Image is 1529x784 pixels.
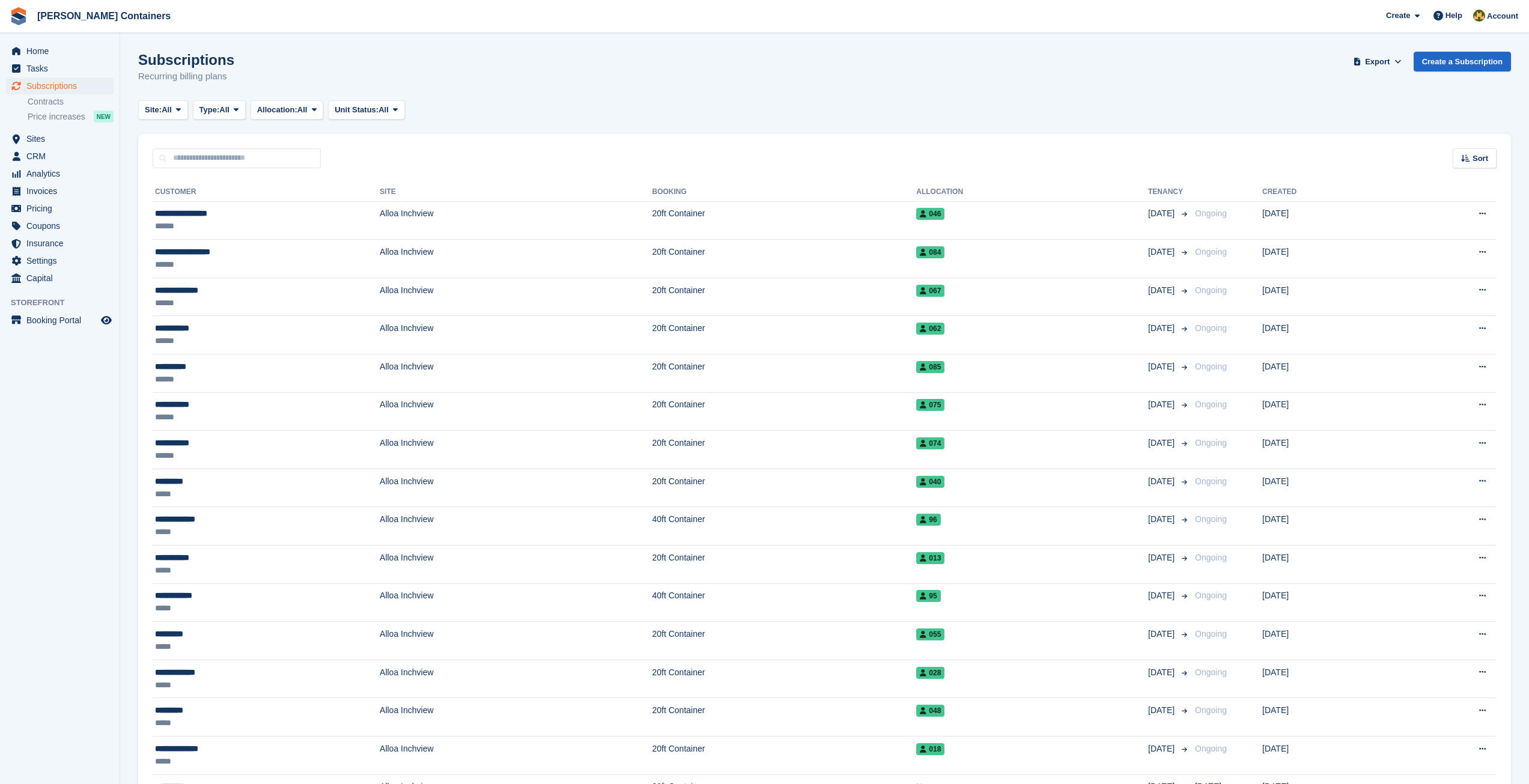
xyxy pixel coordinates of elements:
[6,60,114,77] a: menu
[1262,183,1397,202] th: Created
[652,737,916,775] td: 20ft Container
[6,165,114,182] a: menu
[153,183,380,202] th: Customer
[1148,704,1177,717] span: [DATE]
[1195,323,1227,333] span: Ongoing
[652,240,916,278] td: 20ft Container
[916,590,940,602] span: 95
[380,507,652,545] td: Alloa Inchview
[1195,553,1227,562] span: Ongoing
[1262,737,1397,775] td: [DATE]
[1262,698,1397,737] td: [DATE]
[916,437,944,449] span: 074
[1351,52,1404,71] button: Export
[138,100,188,120] button: Site: All
[162,104,172,116] span: All
[1148,246,1177,258] span: [DATE]
[652,431,916,469] td: 20ft Container
[26,77,99,94] span: Subscriptions
[257,104,297,116] span: Allocation:
[916,667,944,679] span: 028
[1445,10,1462,22] span: Help
[1195,362,1227,371] span: Ongoing
[1195,247,1227,257] span: Ongoing
[1148,513,1177,526] span: [DATE]
[1148,666,1177,679] span: [DATE]
[26,235,99,252] span: Insurance
[652,622,916,660] td: 20ft Container
[6,312,114,329] a: menu
[32,6,175,26] a: [PERSON_NAME] Containers
[652,507,916,545] td: 40ft Container
[138,70,234,84] p: Recurring billing plans
[26,217,99,234] span: Coupons
[916,514,940,526] span: 96
[297,104,308,116] span: All
[1262,278,1397,316] td: [DATE]
[1148,628,1177,640] span: [DATE]
[1262,545,1397,584] td: [DATE]
[652,469,916,507] td: 20ft Container
[138,52,234,68] h1: Subscriptions
[1195,591,1227,600] span: Ongoing
[1195,208,1227,218] span: Ongoing
[1148,437,1177,449] span: [DATE]
[1487,10,1518,22] span: Account
[26,148,99,165] span: CRM
[380,278,652,316] td: Alloa Inchview
[916,705,944,717] span: 048
[380,698,652,737] td: Alloa Inchview
[652,545,916,584] td: 20ft Container
[1148,360,1177,373] span: [DATE]
[1414,52,1511,71] a: Create a Subscription
[652,698,916,737] td: 20ft Container
[1148,589,1177,602] span: [DATE]
[916,476,944,488] span: 040
[219,104,230,116] span: All
[94,111,114,123] div: NEW
[1262,431,1397,469] td: [DATE]
[1262,201,1397,240] td: [DATE]
[1365,56,1390,68] span: Export
[1262,622,1397,660] td: [DATE]
[26,165,99,182] span: Analytics
[1195,705,1227,715] span: Ongoing
[11,297,120,309] span: Storefront
[1195,629,1227,639] span: Ongoing
[10,7,28,25] img: stora-icon-8386f47178a22dfd0bd8f6a31ec36ba5ce8667c1dd55bd0f319d3a0aa187defe.svg
[652,316,916,354] td: 20ft Container
[380,622,652,660] td: Alloa Inchview
[1195,400,1227,409] span: Ongoing
[26,183,99,199] span: Invoices
[380,545,652,584] td: Alloa Inchview
[6,43,114,59] a: menu
[28,96,114,108] a: Contracts
[652,660,916,698] td: 20ft Container
[380,240,652,278] td: Alloa Inchview
[916,361,944,373] span: 085
[380,392,652,431] td: Alloa Inchview
[652,392,916,431] td: 20ft Container
[1195,514,1227,524] span: Ongoing
[335,104,378,116] span: Unit Status:
[145,104,162,116] span: Site:
[1262,583,1397,622] td: [DATE]
[378,104,389,116] span: All
[380,469,652,507] td: Alloa Inchview
[251,100,324,120] button: Allocation: All
[916,399,944,411] span: 075
[1148,743,1177,755] span: [DATE]
[1195,667,1227,677] span: Ongoing
[1262,240,1397,278] td: [DATE]
[6,148,114,165] a: menu
[99,313,114,327] a: Preview store
[916,208,944,220] span: 046
[916,246,944,258] span: 084
[28,111,85,123] span: Price increases
[6,130,114,147] a: menu
[6,235,114,252] a: menu
[26,130,99,147] span: Sites
[1195,285,1227,295] span: Ongoing
[652,278,916,316] td: 20ft Container
[916,323,944,335] span: 062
